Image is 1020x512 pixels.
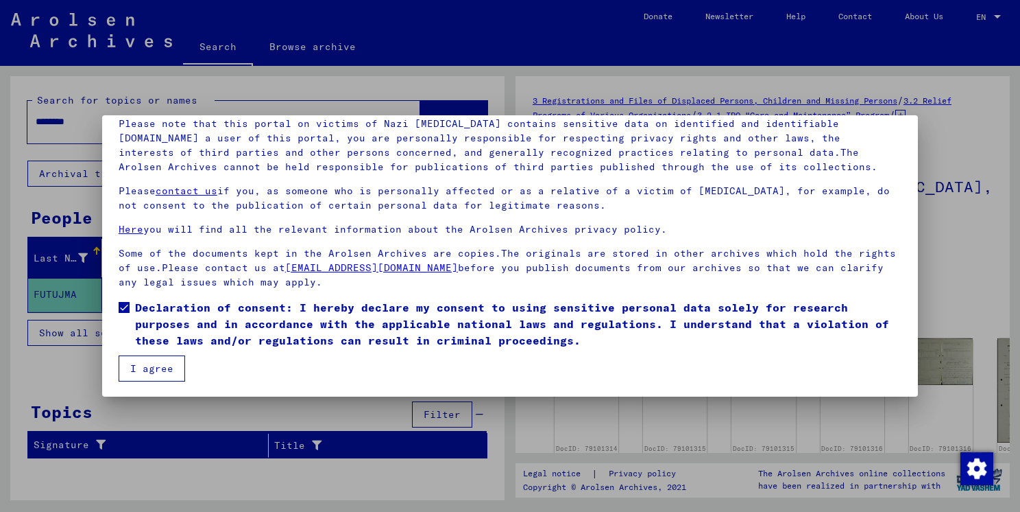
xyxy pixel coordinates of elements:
p: Some of the documents kept in the Arolsen Archives are copies.The originals are stored in other a... [119,246,901,290]
p: Please note that this portal on victims of Nazi [MEDICAL_DATA] contains sensitive data on identif... [119,117,901,174]
p: Please if you, as someone who is personally affected or as a relative of a victim of [MEDICAL_DAT... [119,184,901,213]
button: I agree [119,356,185,382]
img: Change consent [960,452,993,485]
a: Here [119,223,143,235]
a: [EMAIL_ADDRESS][DOMAIN_NAME] [285,261,458,274]
div: Change consent [960,452,993,485]
span: Declaration of consent: I hereby declare my consent to using sensitive personal data solely for r... [135,299,901,349]
p: you will find all the relevant information about the Arolsen Archives privacy policy. [119,222,901,237]
a: contact us [156,185,217,197]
